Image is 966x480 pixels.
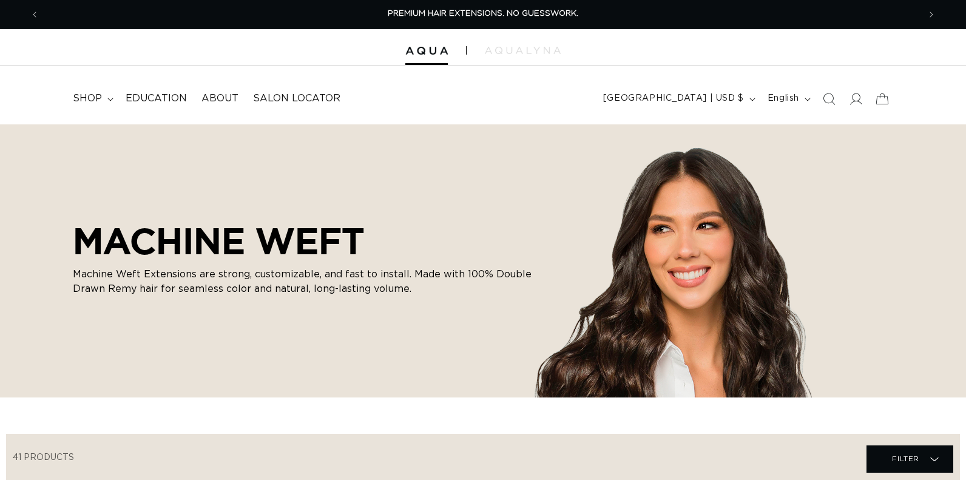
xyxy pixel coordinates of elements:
[253,92,340,105] span: Salon Locator
[388,10,578,18] span: PREMIUM HAIR EXTENSIONS. NO GUESSWORK.
[405,47,448,55] img: Aqua Hair Extensions
[73,267,534,296] p: Machine Weft Extensions are strong, customizable, and fast to install. Made with 100% Double Draw...
[596,87,760,110] button: [GEOGRAPHIC_DATA] | USD $
[816,86,842,112] summary: Search
[66,85,118,112] summary: shop
[21,3,48,26] button: Previous announcement
[485,47,561,54] img: aqualyna.com
[126,92,187,105] span: Education
[118,85,194,112] a: Education
[866,445,953,473] summary: Filter
[73,92,102,105] span: shop
[73,220,534,262] h2: MACHINE WEFT
[603,92,744,105] span: [GEOGRAPHIC_DATA] | USD $
[760,87,816,110] button: English
[892,447,919,470] span: Filter
[13,453,74,462] span: 41 products
[918,3,945,26] button: Next announcement
[201,92,238,105] span: About
[194,85,246,112] a: About
[768,92,799,105] span: English
[246,85,348,112] a: Salon Locator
